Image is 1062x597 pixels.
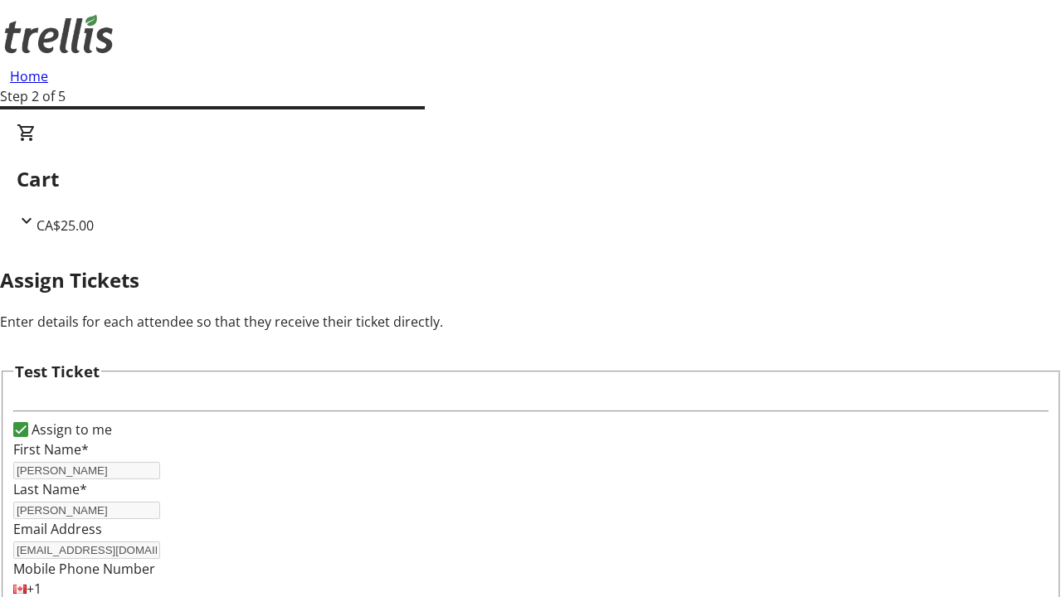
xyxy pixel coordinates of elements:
[28,420,112,439] label: Assign to me
[13,440,89,459] label: First Name*
[13,560,155,578] label: Mobile Phone Number
[15,360,100,383] h3: Test Ticket
[13,520,102,538] label: Email Address
[13,480,87,498] label: Last Name*
[17,164,1045,194] h2: Cart
[37,216,94,235] span: CA$25.00
[17,123,1045,235] div: CartCA$25.00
